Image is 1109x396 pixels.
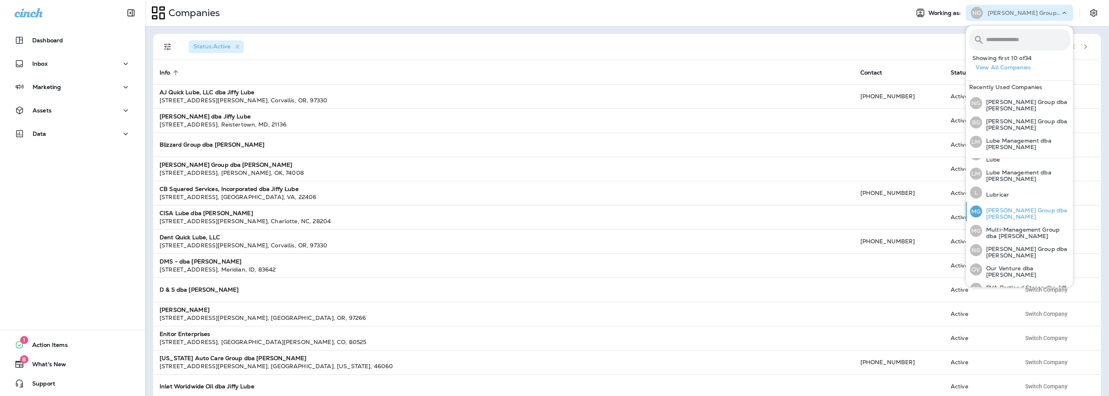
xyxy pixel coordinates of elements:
button: Collapse Sidebar [120,5,142,21]
button: OVOur Venture dba [PERSON_NAME] [966,260,1073,279]
td: Active [944,326,1014,350]
strong: [US_STATE] Auto Care Group dba [PERSON_NAME] [160,355,306,362]
td: Active [944,278,1014,302]
button: MG[PERSON_NAME] Group dba [PERSON_NAME] [966,202,1073,221]
button: PPPVA Portland Stores dba Jiffy Lube [966,279,1073,299]
div: OV [970,263,982,276]
button: 8What's New [8,356,137,372]
div: PP [970,283,982,295]
span: 8 [20,355,28,363]
div: [STREET_ADDRESS] , [PERSON_NAME] , OK , 74008 [160,169,847,177]
button: BG[PERSON_NAME] Group dba [PERSON_NAME] [966,113,1073,132]
td: Active [944,181,1014,205]
button: NG[PERSON_NAME] Group dba [PERSON_NAME] [966,93,1073,113]
button: Marketing [8,79,137,95]
strong: CB Squared Services, Incorporated dba Jiffy Lube [160,185,299,193]
p: Companies [165,7,220,19]
span: 1 [20,336,28,344]
button: Assets [8,102,137,118]
p: Our Venture dba [PERSON_NAME] [982,265,1070,278]
div: [STREET_ADDRESS][PERSON_NAME] , [GEOGRAPHIC_DATA] , [US_STATE] , 46060 [160,362,847,370]
strong: [PERSON_NAME] Group dba [PERSON_NAME] [160,161,292,168]
button: Settings [1086,6,1101,20]
p: Lube Management dba [PERSON_NAME] [982,169,1070,182]
button: Switch Company [1021,380,1072,392]
button: 1Action Items [8,337,137,353]
button: LMLube Management dba [PERSON_NAME] [966,164,1073,183]
div: [STREET_ADDRESS][PERSON_NAME] , [GEOGRAPHIC_DATA] , OR , 97266 [160,314,847,322]
strong: Dent Quick Lube, LLC [160,234,220,241]
span: What's New [24,361,66,371]
button: LLubricar [966,183,1073,202]
td: Active [944,253,1014,278]
button: LMLube Management dba [PERSON_NAME] [966,132,1073,151]
span: Status [951,69,980,76]
div: [STREET_ADDRESS] , Reistertown , MD , 21136 [160,120,847,129]
button: Dashboard [8,32,137,48]
span: Switch Company [1025,359,1067,365]
td: Active [944,205,1014,229]
div: LM [970,136,982,148]
button: NG[PERSON_NAME] Group dba [PERSON_NAME] [966,241,1073,260]
div: BG [970,116,982,129]
span: Status [951,69,969,76]
div: NG [970,244,982,256]
span: Action Items [24,342,68,351]
div: MG [970,205,982,218]
td: [PHONE_NUMBER] [854,350,944,374]
p: Dashboard [32,37,63,44]
div: NG [971,7,983,19]
td: [PHONE_NUMBER] [854,229,944,253]
div: [STREET_ADDRESS] , [GEOGRAPHIC_DATA] , VA , 22406 [160,193,847,201]
strong: D & S dba [PERSON_NAME] [160,286,239,293]
td: Active [944,229,1014,253]
p: [PERSON_NAME] Group dba [PERSON_NAME] [982,246,1070,259]
p: [PERSON_NAME] Group dba [PERSON_NAME] [988,10,1060,16]
strong: [PERSON_NAME] [160,306,210,313]
span: Working as: [928,10,963,17]
strong: AJ Quick Lube, LLC dba Jiffy Lube [160,89,255,96]
strong: DMS - dba [PERSON_NAME] [160,258,241,265]
button: MGMulti-Management Group dba [PERSON_NAME] [966,221,1073,241]
p: Assets [33,107,52,114]
span: Switch Company [1025,311,1067,317]
div: [STREET_ADDRESS] , [GEOGRAPHIC_DATA][PERSON_NAME] , CO , 80525 [160,338,847,346]
div: LM [970,168,982,180]
span: Switch Company [1025,335,1067,341]
p: Lubricar [982,191,1009,198]
span: Switch Company [1025,287,1067,292]
span: Contact [860,69,883,76]
span: Support [24,380,55,390]
strong: CISA Lube dba [PERSON_NAME] [160,209,253,217]
button: Data [8,126,137,142]
div: CL [970,17,982,29]
div: L [970,187,982,199]
td: Active [944,133,1014,157]
div: [STREET_ADDRESS] , Meridian , ID , 83642 [160,265,847,274]
td: [PHONE_NUMBER] [854,181,944,205]
span: Info [160,69,181,76]
span: Contact [860,69,893,76]
strong: [PERSON_NAME] dba Jiffy Lube [160,113,251,120]
td: Active [944,157,1014,181]
div: Recently Used Companies [966,81,1073,93]
p: Multi-Management Group dba [PERSON_NAME] [982,226,1070,239]
p: Marketing [33,84,61,90]
p: [PERSON_NAME] Group dba [PERSON_NAME] [982,207,1070,220]
strong: Blizzard Group dba [PERSON_NAME] [160,141,264,148]
div: [STREET_ADDRESS][PERSON_NAME] , Charlotte , NC , 28204 [160,217,847,225]
button: Switch Company [1021,284,1072,296]
td: Active [944,302,1014,326]
button: Switch Company [1021,356,1072,368]
p: PVA Portland Stores dba Jiffy Lube [982,284,1070,297]
strong: Enitor Enterprises [160,330,210,338]
p: Data [33,131,46,137]
button: Filters [160,39,176,55]
div: NG [970,97,982,109]
div: MG [970,225,982,237]
p: [PERSON_NAME] Group dba [PERSON_NAME] [982,118,1070,131]
button: Inbox [8,56,137,72]
td: Active [944,84,1014,108]
button: Support [8,375,137,392]
td: Active [944,108,1014,133]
